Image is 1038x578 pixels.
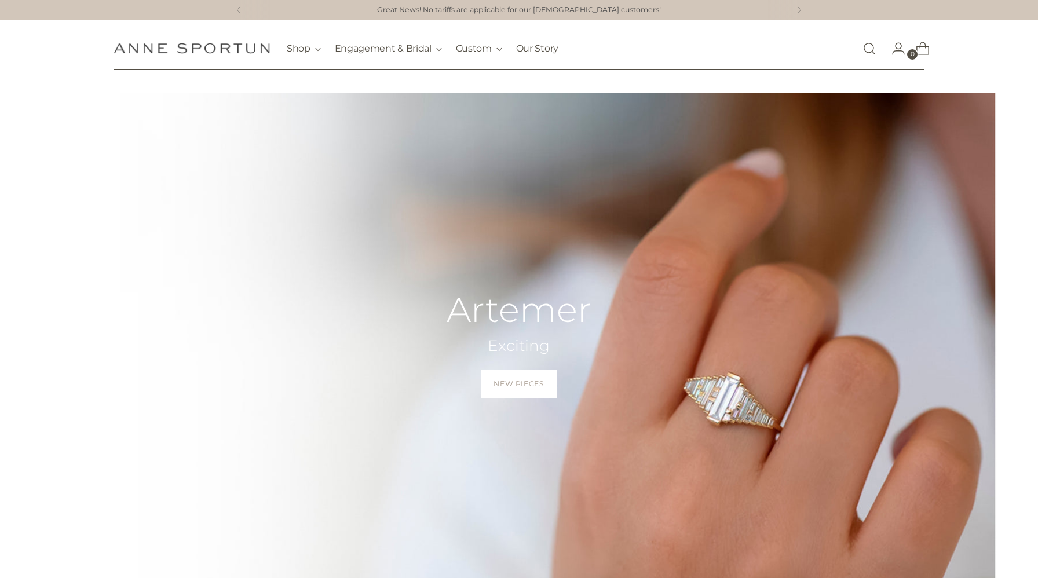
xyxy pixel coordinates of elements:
[858,37,881,60] a: Open search modal
[335,36,442,61] button: Engagement & Bridal
[456,36,502,61] button: Custom
[907,37,930,60] a: Open cart modal
[882,37,905,60] a: Go to the account page
[114,43,270,54] a: Anne Sportun Fine Jewellery
[377,5,661,16] a: Great News! No tariffs are applicable for our [DEMOGRAPHIC_DATA] customers!
[287,36,321,61] button: Shop
[907,49,918,60] span: 0
[447,291,591,329] h2: Artemer
[516,36,558,61] a: Our Story
[481,370,557,398] a: New Pieces
[447,336,591,356] h2: Exciting
[494,379,544,389] span: New Pieces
